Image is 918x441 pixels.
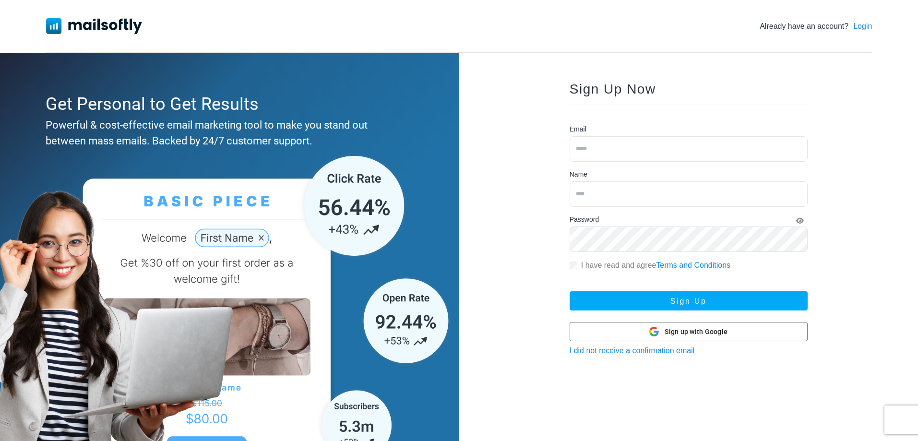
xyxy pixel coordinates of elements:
[665,327,727,337] span: Sign up with Google
[853,21,872,32] a: Login
[570,82,656,96] span: Sign Up Now
[570,291,808,310] button: Sign Up
[570,215,599,225] label: Password
[656,261,730,269] a: Terms and Conditions
[46,117,409,149] div: Powerful & cost-effective email marketing tool to make you stand out between mass emails. Backed ...
[581,260,730,271] label: I have read and agree
[570,169,587,179] label: Name
[46,91,409,117] div: Get Personal to Get Results
[760,21,872,32] div: Already have an account?
[570,346,695,355] a: I did not receive a confirmation email
[796,217,804,224] i: Show Password
[570,124,586,134] label: Email
[46,18,142,34] img: Mailsoftly
[570,322,808,341] button: Sign up with Google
